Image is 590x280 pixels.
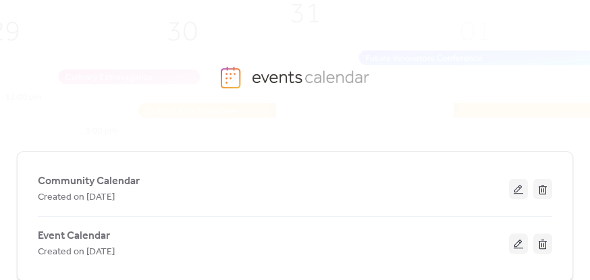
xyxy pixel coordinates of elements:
[38,173,140,190] span: Community Calendar
[38,228,110,244] span: Event Calendar
[38,232,110,240] a: Event Calendar
[38,177,140,185] a: Community Calendar
[38,244,115,260] span: Created on [DATE]
[38,190,115,206] span: Created on [DATE]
